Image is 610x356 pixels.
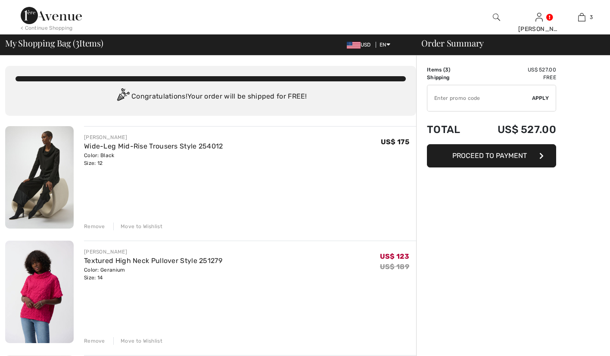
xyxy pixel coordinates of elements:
[474,66,556,74] td: US$ 527.00
[21,24,73,32] div: < Continue Shopping
[452,152,527,160] span: Proceed to Payment
[518,25,560,34] div: [PERSON_NAME]
[114,88,131,105] img: Congratulation2.svg
[84,337,105,345] div: Remove
[474,115,556,144] td: US$ 527.00
[578,12,585,22] img: My Bag
[84,257,222,265] a: Textured High Neck Pullover Style 251279
[84,142,223,150] a: Wide-Leg Mid-Rise Trousers Style 254012
[84,223,105,230] div: Remove
[113,223,162,230] div: Move to Wishlist
[445,67,448,73] span: 3
[5,39,103,47] span: My Shopping Bag ( Items)
[381,138,409,146] span: US$ 175
[493,12,500,22] img: search the website
[561,12,603,22] a: 3
[347,42,374,48] span: USD
[5,241,74,343] img: Textured High Neck Pullover Style 251279
[532,94,549,102] span: Apply
[535,12,543,22] img: My Info
[84,266,222,282] div: Color: Geranium Size: 14
[427,74,474,81] td: Shipping
[84,248,222,256] div: [PERSON_NAME]
[535,13,543,21] a: Sign In
[21,7,82,24] img: 1ère Avenue
[84,152,223,167] div: Color: Black Size: 12
[427,144,556,167] button: Proceed to Payment
[113,337,162,345] div: Move to Wishlist
[84,133,223,141] div: [PERSON_NAME]
[427,85,532,111] input: Promo code
[427,115,474,144] td: Total
[380,42,390,48] span: EN
[411,39,605,47] div: Order Summary
[5,126,74,229] img: Wide-Leg Mid-Rise Trousers Style 254012
[380,263,409,271] s: US$ 189
[16,88,406,105] div: Congratulations! Your order will be shipped for FREE!
[75,37,79,48] span: 3
[347,42,361,49] img: US Dollar
[474,74,556,81] td: Free
[590,13,593,21] span: 3
[380,252,409,260] span: US$ 123
[427,66,474,74] td: Items ( )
